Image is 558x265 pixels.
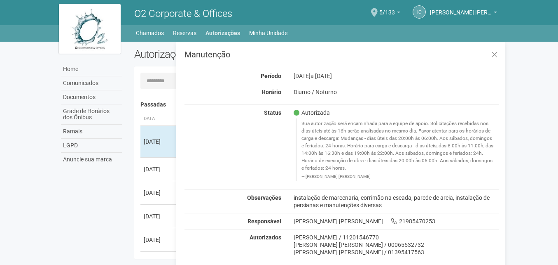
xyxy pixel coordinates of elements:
a: Anuncie sua marca [61,153,122,166]
span: Isabel Cristina de Macedo Gonçalves Domingues [430,1,492,16]
div: [PERSON_NAME] / 11201546770 [294,234,499,241]
div: Diurno / Noturno [287,88,505,96]
div: instalação de marcenaria, corrimão na escada, parede de areia, instalação de persianas e manutenç... [287,194,505,209]
div: [PERSON_NAME] [PERSON_NAME] 21985470253 [287,218,505,225]
div: [PERSON_NAME] [PERSON_NAME] / 01395417563 [294,248,499,256]
div: [DATE] [144,165,174,173]
a: Reservas [173,27,196,39]
a: Minha Unidade [249,27,287,39]
a: Ramais [61,125,122,139]
img: logo.jpg [59,4,121,54]
a: [PERSON_NAME] [PERSON_NAME] [430,10,497,17]
footer: [PERSON_NAME] [PERSON_NAME] [301,174,495,180]
blockquote: Sua autorização será encaminhada para a equipe de apoio. Solicitações recebidas nos dias úteis at... [296,118,499,181]
strong: Observações [247,194,281,201]
div: [DATE] [144,137,174,146]
a: LGPD [61,139,122,153]
div: [DATE] [144,236,174,244]
a: Comunicados [61,76,122,90]
a: Autorizações [205,27,240,39]
a: Home [61,62,122,76]
a: IC [413,5,426,19]
span: a [DATE] [311,73,332,79]
a: Chamados [136,27,164,39]
span: Autorizada [294,109,330,116]
div: [DATE] [144,189,174,197]
h2: Autorizações [134,48,311,60]
strong: Período [261,73,281,79]
strong: Status [264,109,281,116]
a: Documentos [61,90,122,104]
div: [DATE] [144,212,174,220]
strong: Responsável [247,218,281,225]
span: O2 Corporate & Offices [134,8,232,19]
strong: Autorizados [250,234,281,241]
a: Grade de Horários dos Ônibus [61,104,122,125]
a: 5/133 [379,10,400,17]
th: Data [140,112,177,126]
div: [PERSON_NAME] [PERSON_NAME] / 00065532732 [294,241,499,248]
h3: Manutenção [184,50,499,59]
span: 5/133 [379,1,395,16]
div: [DATE] [287,72,505,80]
h4: Passadas [140,102,493,108]
strong: Horário [261,89,281,95]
